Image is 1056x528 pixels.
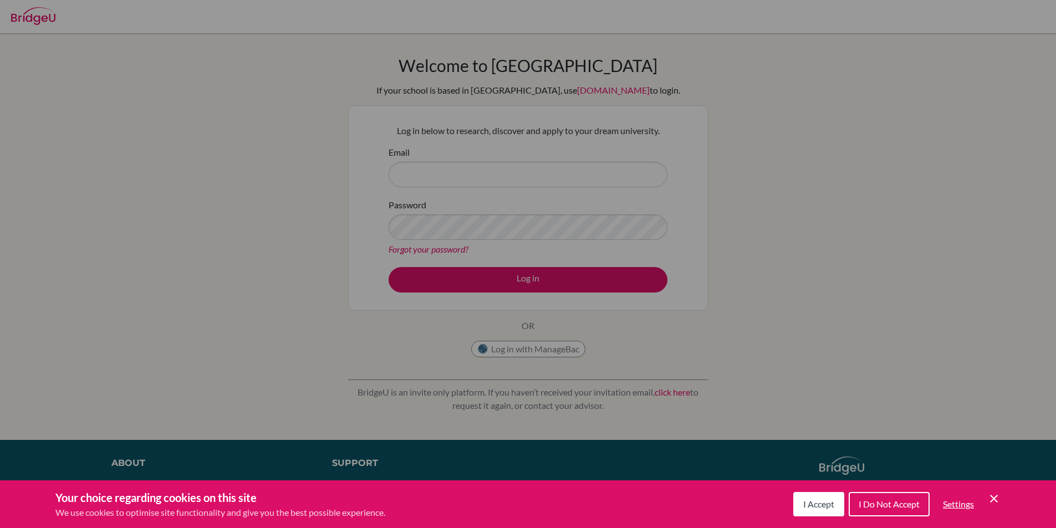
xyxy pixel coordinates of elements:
span: I Do Not Accept [859,499,920,509]
span: I Accept [803,499,834,509]
h3: Your choice regarding cookies on this site [55,489,385,506]
span: Settings [943,499,974,509]
button: I Do Not Accept [849,492,930,516]
button: Settings [934,493,983,515]
p: We use cookies to optimise site functionality and give you the best possible experience. [55,506,385,519]
button: Save and close [987,492,1001,505]
button: I Accept [793,492,844,516]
